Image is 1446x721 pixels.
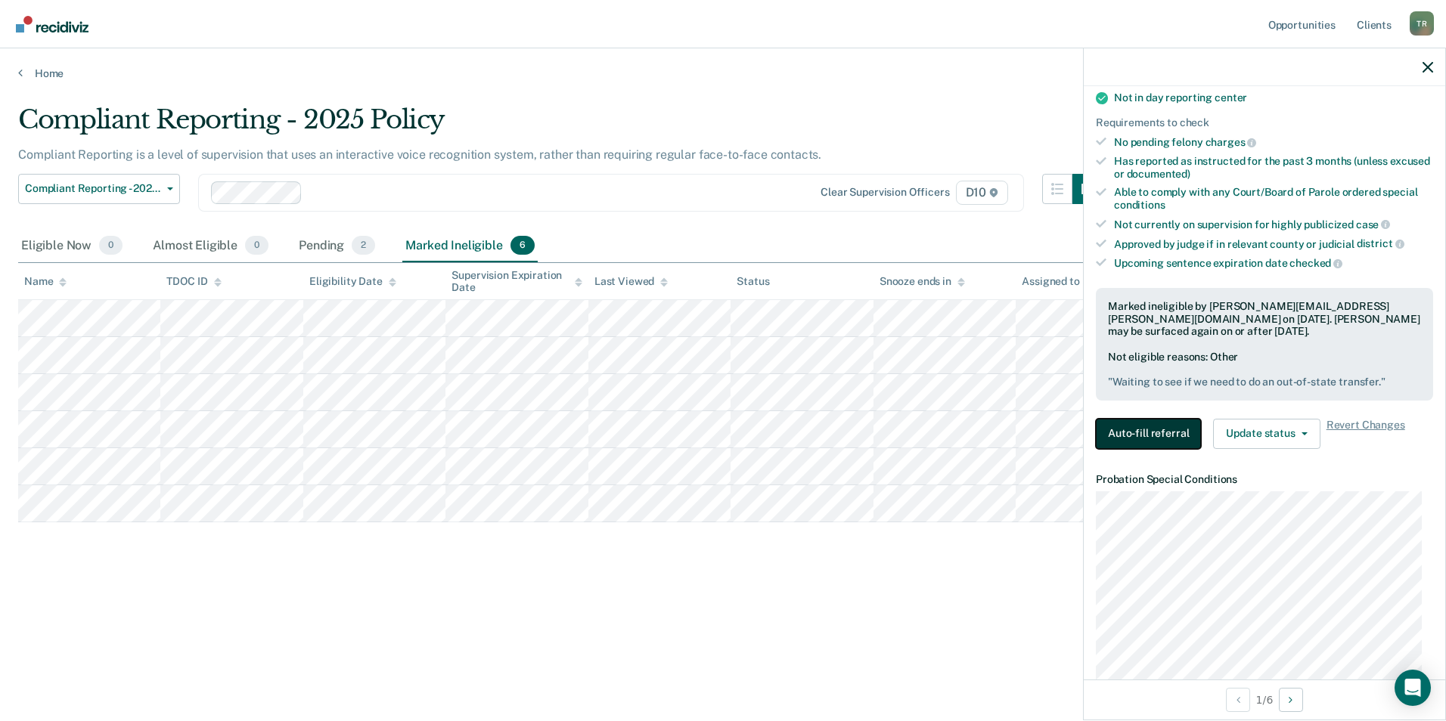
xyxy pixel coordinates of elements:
[1096,419,1207,449] a: Navigate to form link
[18,67,1428,80] a: Home
[1357,237,1404,249] span: district
[25,182,161,195] span: Compliant Reporting - 2025 Policy
[1022,275,1093,288] div: Assigned to
[451,269,582,295] div: Supervision Expiration Date
[150,230,272,263] div: Almost Eligible
[1356,218,1390,231] span: case
[1114,135,1433,149] div: No pending felony
[1084,679,1445,719] div: 1 / 6
[1114,256,1433,270] div: Upcoming sentence expiration date
[1114,199,1165,211] span: conditions
[880,275,965,288] div: Snooze ends in
[16,16,88,32] img: Recidiviz
[1279,688,1303,712] button: Next Opportunity
[1114,186,1433,212] div: Able to comply with any Court/Board of Parole ordered special
[1114,155,1433,181] div: Has reported as instructed for the past 3 months (unless excused or
[1213,419,1320,449] button: Update status
[737,275,769,288] div: Status
[99,236,123,255] span: 0
[18,147,821,162] p: Compliant Reporting is a level of supervision that uses an interactive voice recognition system, ...
[245,236,268,255] span: 0
[1206,136,1257,148] span: charges
[821,186,949,199] div: Clear supervision officers
[402,230,538,263] div: Marked Ineligible
[510,236,535,255] span: 6
[1114,218,1433,231] div: Not currently on supervision for highly publicized
[18,104,1103,147] div: Compliant Reporting - 2025 Policy
[1395,670,1431,706] div: Open Intercom Messenger
[1108,351,1421,388] div: Not eligible reasons: Other
[1127,168,1190,180] span: documented)
[1096,419,1201,449] button: Auto-fill referral
[1096,116,1433,129] div: Requirements to check
[352,236,375,255] span: 2
[296,230,378,263] div: Pending
[309,275,396,288] div: Eligibility Date
[1410,11,1434,36] div: T R
[1108,300,1421,338] div: Marked ineligible by [PERSON_NAME][EMAIL_ADDRESS][PERSON_NAME][DOMAIN_NAME] on [DATE]. [PERSON_NA...
[1114,91,1433,104] div: Not in day reporting
[166,275,221,288] div: TDOC ID
[1108,376,1421,388] pre: " Waiting to see if we need to do an out-of-state transfer. "
[956,181,1008,205] span: D10
[1114,237,1433,251] div: Approved by judge if in relevant county or judicial
[1096,473,1433,486] dt: Probation Special Conditions
[1410,11,1434,36] button: Profile dropdown button
[1226,688,1250,712] button: Previous Opportunity
[1289,257,1342,269] span: checked
[1215,91,1247,104] span: center
[18,230,126,263] div: Eligible Now
[24,275,67,288] div: Name
[594,275,668,288] div: Last Viewed
[1327,419,1405,449] span: Revert Changes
